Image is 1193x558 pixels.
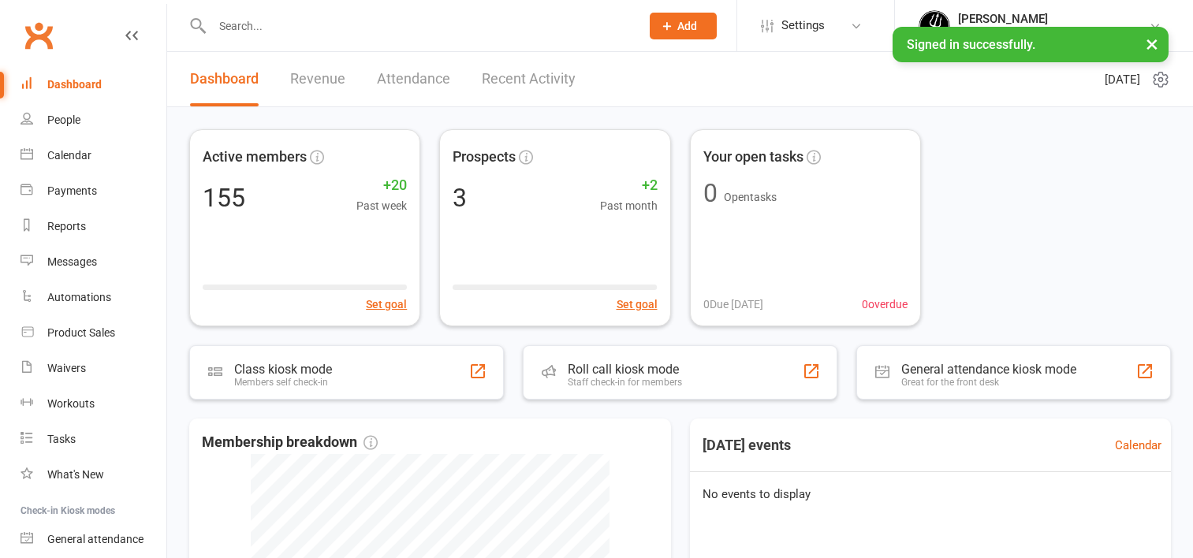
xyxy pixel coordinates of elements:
[617,296,658,313] button: Set goal
[47,397,95,410] div: Workouts
[21,102,166,138] a: People
[47,184,97,197] div: Payments
[901,362,1076,377] div: General attendance kiosk mode
[356,174,407,197] span: +20
[919,10,950,42] img: thumb_image1652691556.png
[21,280,166,315] a: Automations
[650,13,717,39] button: Add
[377,52,450,106] a: Attendance
[21,138,166,173] a: Calendar
[703,296,763,313] span: 0 Due [DATE]
[453,146,516,169] span: Prospects
[21,351,166,386] a: Waivers
[47,468,104,481] div: What's New
[703,146,803,169] span: Your open tasks
[47,113,80,126] div: People
[21,422,166,457] a: Tasks
[958,12,1149,26] div: [PERSON_NAME]
[21,315,166,351] a: Product Sales
[958,26,1149,40] div: Evil [PERSON_NAME] Personal Training
[203,146,307,169] span: Active members
[47,433,76,445] div: Tasks
[677,20,697,32] span: Add
[366,296,407,313] button: Set goal
[19,16,58,55] a: Clubworx
[21,386,166,422] a: Workouts
[47,326,115,339] div: Product Sales
[202,431,378,454] span: Membership breakdown
[234,377,332,388] div: Members self check-in
[684,472,1178,516] div: No events to display
[21,457,166,493] a: What's New
[47,78,102,91] div: Dashboard
[21,244,166,280] a: Messages
[600,174,658,197] span: +2
[453,185,467,210] div: 3
[901,377,1076,388] div: Great for the front desk
[907,37,1035,52] span: Signed in successfully.
[47,220,86,232] div: Reports
[703,180,718,206] div: 0
[568,377,682,388] div: Staff check-in for members
[356,197,407,214] span: Past week
[568,362,682,377] div: Roll call kiosk mode
[21,67,166,102] a: Dashboard
[21,173,166,209] a: Payments
[203,185,245,210] div: 155
[47,255,97,268] div: Messages
[190,52,259,106] a: Dashboard
[862,296,908,313] span: 0 overdue
[47,149,91,162] div: Calendar
[482,52,576,106] a: Recent Activity
[47,533,144,545] div: General attendance
[1115,436,1161,455] a: Calendar
[207,15,629,37] input: Search...
[47,362,86,374] div: Waivers
[21,209,166,244] a: Reports
[690,431,803,459] h3: [DATE] events
[1138,27,1166,61] button: ×
[47,291,111,303] div: Automations
[781,8,825,43] span: Settings
[290,52,345,106] a: Revenue
[600,197,658,214] span: Past month
[724,191,777,203] span: Open tasks
[21,522,166,557] a: General attendance kiosk mode
[1105,70,1140,89] span: [DATE]
[234,362,332,377] div: Class kiosk mode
